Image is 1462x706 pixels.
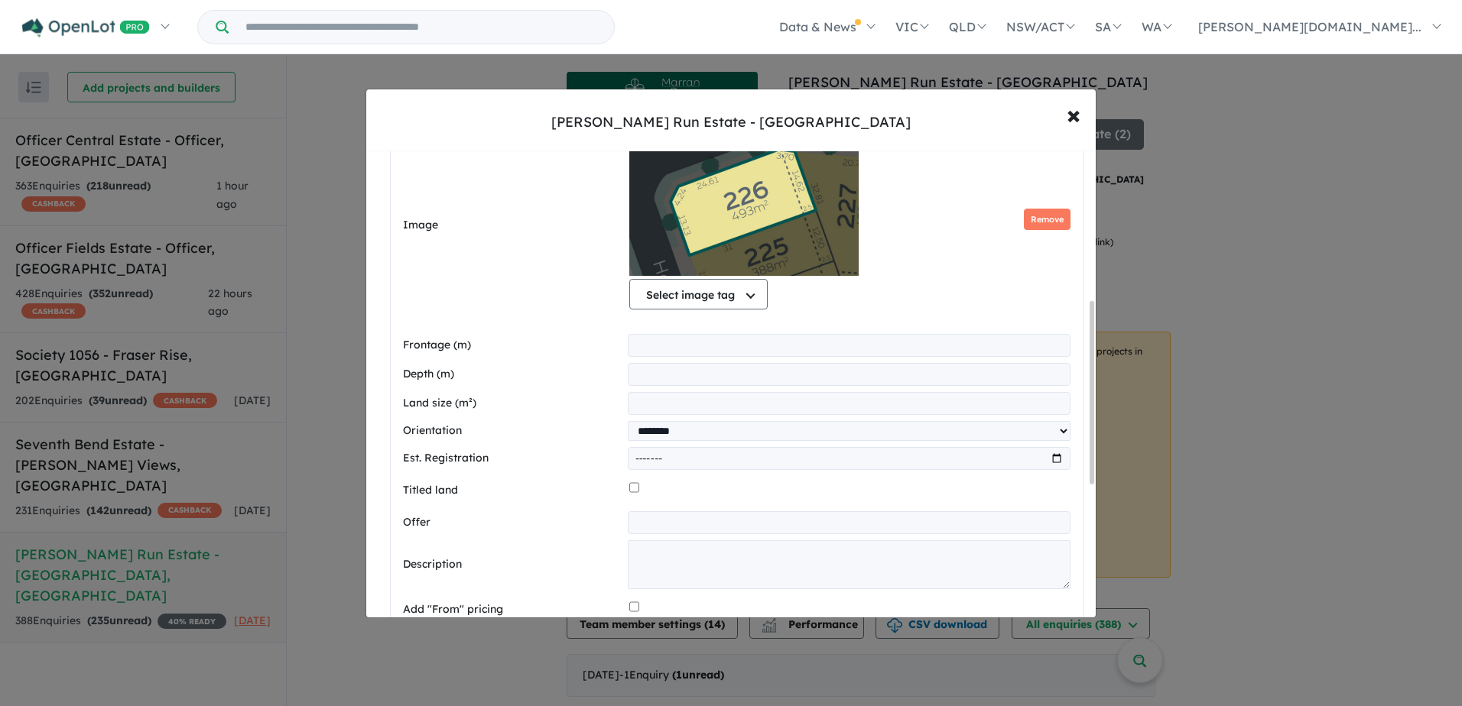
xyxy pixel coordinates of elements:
[551,112,911,132] div: [PERSON_NAME] Run Estate - [GEOGRAPHIC_DATA]
[1198,19,1421,34] span: [PERSON_NAME][DOMAIN_NAME]...
[403,365,622,384] label: Depth (m)
[232,11,611,44] input: Try estate name, suburb, builder or developer
[403,513,622,532] label: Offer
[22,18,150,37] img: Openlot PRO Logo White
[403,336,622,355] label: Frontage (m)
[629,123,859,276] img: ADerMuEWa8U+AAAAAElFTkSuQmCC
[629,279,768,309] button: Select image tag
[403,449,622,468] label: Est. Registration
[403,394,622,413] label: Land size (m²)
[403,555,622,574] label: Description
[403,481,623,500] label: Titled land
[1024,209,1071,231] button: Remove
[1067,98,1080,131] span: ×
[403,422,622,440] label: Orientation
[403,216,623,235] label: Image
[403,601,623,619] label: Add "From" pricing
